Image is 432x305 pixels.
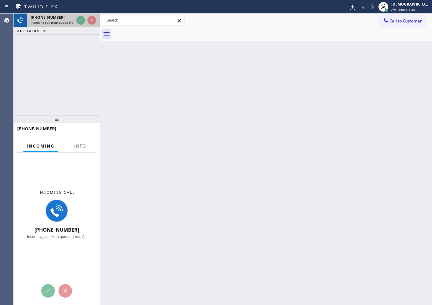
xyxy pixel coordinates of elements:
button: Accept [41,284,55,298]
span: [PHONE_NUMBER] [17,126,56,132]
button: Mute [368,2,377,11]
button: Info [71,140,90,152]
span: [PHONE_NUMBER] [34,226,79,233]
button: Reject [59,284,72,298]
span: Incoming call from queue [Test] All [31,20,82,25]
span: Incoming [27,143,55,149]
span: [PHONE_NUMBER] [31,15,65,20]
button: Call to Customer [379,15,426,27]
input: Search [102,15,184,25]
button: ALL TASKS [14,27,52,35]
button: Incoming [23,140,58,152]
span: Available | 4:36 [391,7,415,12]
span: ALL TASKS [17,29,39,33]
button: Reject [87,16,96,25]
span: Incoming call [38,190,75,195]
span: Incoming call from queue [Test] All [27,234,87,239]
div: [DEMOGRAPHIC_DATA][PERSON_NAME] [391,2,430,7]
span: Call to Customer [390,18,422,24]
button: Accept [76,16,85,25]
span: Info [74,143,86,149]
